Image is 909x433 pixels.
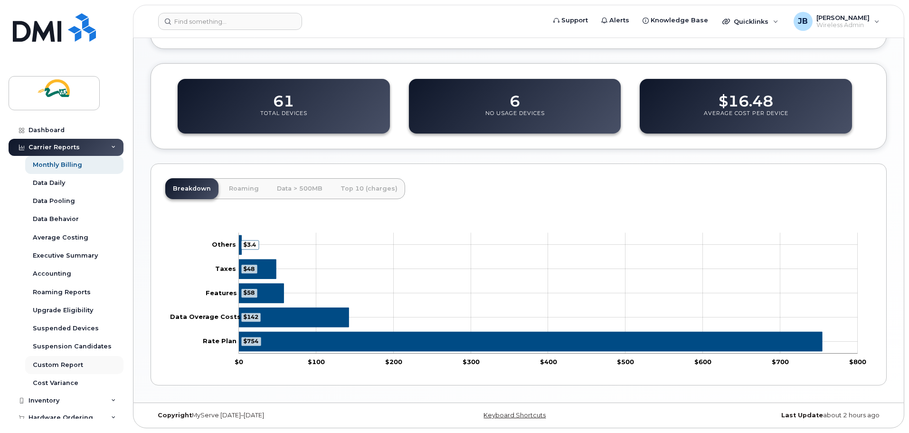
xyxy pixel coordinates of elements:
[609,16,629,25] span: Alerts
[215,264,236,272] tspan: Taxes
[547,11,595,30] a: Support
[239,235,822,351] g: Series
[816,14,870,21] span: [PERSON_NAME]
[170,313,241,320] tspan: Data Overage Costs
[243,289,255,296] tspan: $58
[158,412,192,419] strong: Copyright
[170,232,866,365] g: Chart
[641,412,887,419] div: about 2 hours ago
[243,265,255,272] tspan: $48
[151,412,396,419] div: MyServe [DATE]–[DATE]
[333,178,405,199] a: Top 10 (charges)
[787,12,886,31] div: James Britcliffe
[772,357,789,365] tspan: $700
[308,357,325,365] tspan: $100
[716,12,785,31] div: Quicklinks
[734,18,768,25] span: Quicklinks
[243,313,258,320] tspan: $142
[540,357,557,365] tspan: $400
[273,83,294,110] dd: 61
[485,110,545,127] p: No Usage Devices
[510,83,520,110] dd: 6
[798,16,808,27] span: JB
[243,241,256,248] tspan: $3.4
[165,178,218,199] a: Breakdown
[158,13,302,30] input: Find something...
[636,11,715,30] a: Knowledge Base
[849,357,866,365] tspan: $800
[704,110,788,127] p: Average Cost Per Device
[463,357,480,365] tspan: $300
[816,21,870,29] span: Wireless Admin
[243,337,258,345] tspan: $754
[206,289,237,296] tspan: Features
[212,241,236,248] tspan: Others
[719,83,773,110] dd: $16.48
[260,110,307,127] p: Total Devices
[221,178,266,199] a: Roaming
[561,16,588,25] span: Support
[595,11,636,30] a: Alerts
[617,357,634,365] tspan: $500
[269,178,330,199] a: Data > 500MB
[694,357,711,365] tspan: $600
[483,412,546,419] a: Keyboard Shortcuts
[651,16,708,25] span: Knowledge Base
[385,357,402,365] tspan: $200
[781,412,823,419] strong: Last Update
[235,357,243,365] tspan: $0
[203,337,237,345] tspan: Rate Plan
